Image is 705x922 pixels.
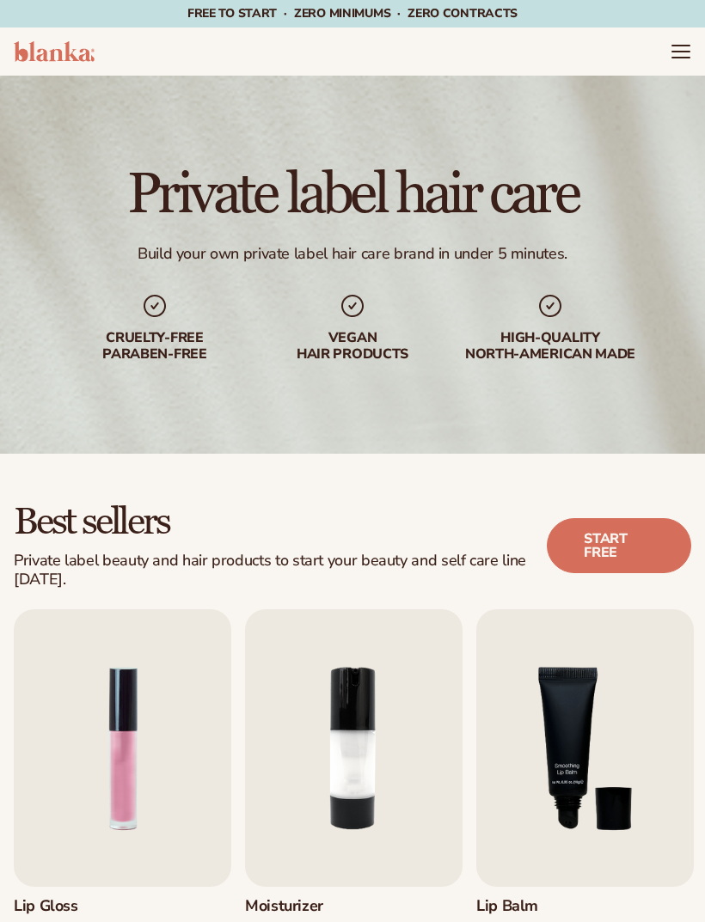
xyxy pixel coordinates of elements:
h2: Best sellers [14,502,547,541]
h3: Lip Gloss [14,897,120,916]
div: Private label beauty and hair products to start your beauty and self care line [DATE]. [14,552,547,589]
span: Free to start · ZERO minimums · ZERO contracts [187,5,518,21]
div: cruelty-free paraben-free [69,330,241,363]
h1: Private label hair care [127,167,578,223]
div: High-quality North-american made [464,330,636,363]
a: Start free [547,518,691,573]
summary: Menu [671,41,691,62]
div: Vegan hair products [267,330,438,363]
h3: Lip Balm [476,897,582,916]
h3: Moisturizer [245,897,351,916]
img: logo [14,41,95,62]
div: Build your own private label hair care brand in under 5 minutes. [138,244,567,264]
